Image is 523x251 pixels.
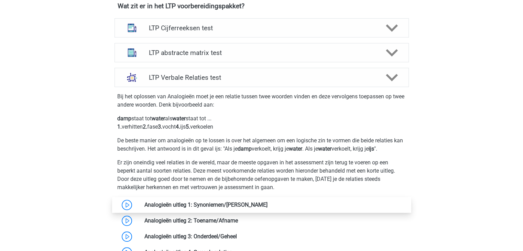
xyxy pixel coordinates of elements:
[369,145,374,152] b: ijs
[186,123,190,130] b: 5.
[112,43,412,62] a: abstracte matrices LTP abstracte matrix test
[123,19,141,37] img: cijferreeksen
[289,145,302,152] b: water
[123,68,141,86] img: analogieen
[117,92,406,109] p: Bij het oplossen van Analogieën moet je een relatie tussen twee woorden vinden en deze vervolgens...
[158,123,162,130] b: 3.
[117,159,406,192] p: Er zijn oneindig veel relaties in de wereld, maar de meeste opgaven in het assessment zijn terug ...
[149,74,374,81] h4: LTP Verbale Relaties test
[118,2,406,10] h4: Wat zit er in het LTP voorbereidingspakket?
[139,217,408,225] div: Analogieën uitleg 2: Toename/Afname
[139,201,408,209] div: Analogieën uitleg 1: Synoniemen/[PERSON_NAME]
[117,114,406,131] p: staat tot als staat tot ... verhitten fase vocht ijs verkoelen
[117,137,406,153] p: De beste manier om analogieën op te lossen is over het algemeen om een logische zin te vormen die...
[149,24,374,32] h4: LTP Cijferreeksen test
[176,123,180,130] b: 4.
[112,68,412,87] a: analogieen LTP Verbale Relaties test
[172,115,186,122] b: water
[149,49,374,57] h4: LTP abstracte matrix test
[152,115,165,122] b: water
[318,145,331,152] b: water
[117,115,131,122] b: damp
[112,18,412,37] a: cijferreeksen LTP Cijferreeksen test
[117,123,122,130] b: 1.
[123,44,141,62] img: abstracte matrices
[139,232,408,241] div: Analogieën uitleg 3: Onderdeel/Geheel
[143,123,147,130] b: 2.
[238,145,252,152] b: damp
